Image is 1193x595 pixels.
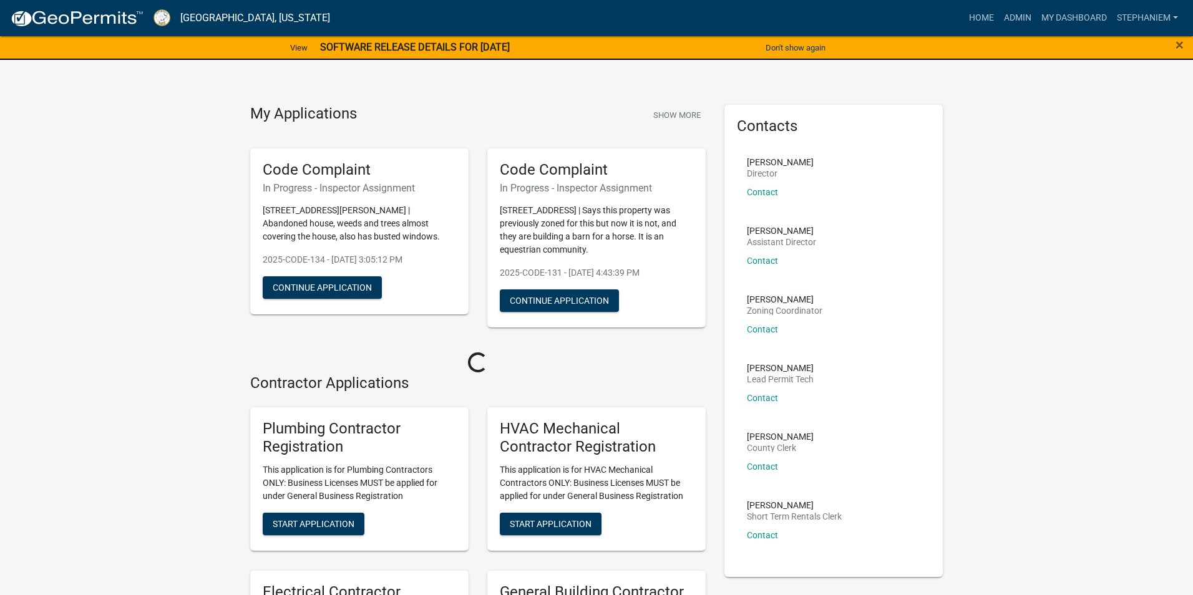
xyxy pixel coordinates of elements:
[1112,6,1183,30] a: StephanieM
[263,463,456,503] p: This application is for Plumbing Contractors ONLY: Business Licenses MUST be applied for under Ge...
[747,158,814,167] p: [PERSON_NAME]
[747,432,814,441] p: [PERSON_NAME]
[273,518,354,528] span: Start Application
[250,105,357,123] h4: My Applications
[500,182,693,194] h6: In Progress - Inspector Assignment
[761,37,830,58] button: Don't show again
[747,530,778,540] a: Contact
[747,501,842,510] p: [PERSON_NAME]
[263,276,382,299] button: Continue Application
[263,182,456,194] h6: In Progress - Inspector Assignment
[263,253,456,266] p: 2025-CODE-134 - [DATE] 3:05:12 PM
[285,37,313,58] a: View
[747,512,842,521] p: Short Term Rentals Clerk
[263,420,456,456] h5: Plumbing Contractor Registration
[747,169,814,178] p: Director
[747,256,778,266] a: Contact
[263,204,456,243] p: [STREET_ADDRESS][PERSON_NAME] | Abandoned house, weeds and trees almost covering the house, also ...
[747,187,778,197] a: Contact
[320,41,510,53] strong: SOFTWARE RELEASE DETAILS FOR [DATE]
[263,161,456,179] h5: Code Complaint
[747,306,822,315] p: Zoning Coordinator
[180,7,330,29] a: [GEOGRAPHIC_DATA], [US_STATE]
[747,295,822,304] p: [PERSON_NAME]
[1176,37,1184,52] button: Close
[500,513,601,535] button: Start Application
[500,204,693,256] p: [STREET_ADDRESS] | Says this property was previously zoned for this but now it is not, and they a...
[500,289,619,312] button: Continue Application
[747,238,816,246] p: Assistant Director
[747,443,814,452] p: County Clerk
[747,462,778,472] a: Contact
[500,266,693,279] p: 2025-CODE-131 - [DATE] 4:43:39 PM
[510,518,592,528] span: Start Application
[250,374,706,392] h4: Contractor Applications
[999,6,1036,30] a: Admin
[153,9,170,26] img: Putnam County, Georgia
[747,226,816,235] p: [PERSON_NAME]
[500,420,693,456] h5: HVAC Mechanical Contractor Registration
[747,324,778,334] a: Contact
[747,364,814,372] p: [PERSON_NAME]
[1036,6,1112,30] a: My Dashboard
[737,117,930,135] h5: Contacts
[263,513,364,535] button: Start Application
[500,161,693,179] h5: Code Complaint
[747,393,778,403] a: Contact
[964,6,999,30] a: Home
[747,375,814,384] p: Lead Permit Tech
[648,105,706,125] button: Show More
[500,463,693,503] p: This application is for HVAC Mechanical Contractors ONLY: Business Licenses MUST be applied for u...
[1176,36,1184,54] span: ×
